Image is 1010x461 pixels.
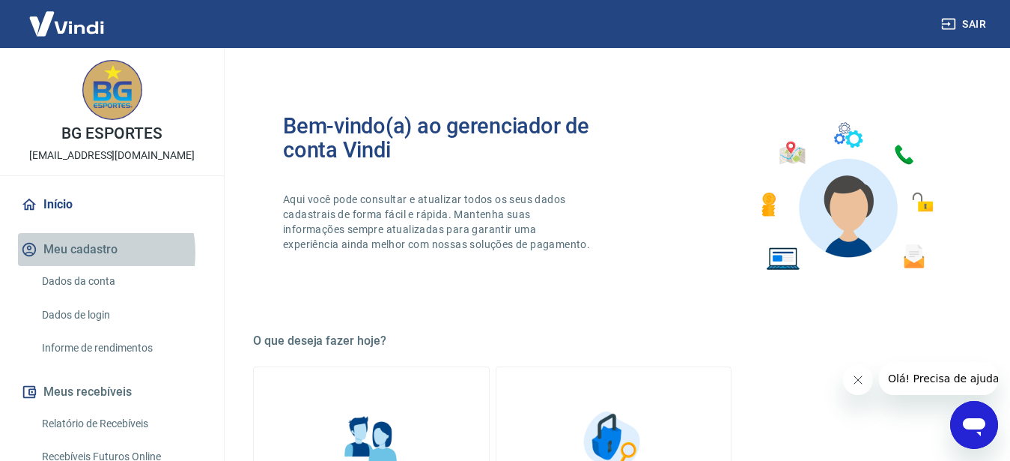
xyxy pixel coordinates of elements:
img: Imagem de um avatar masculino com diversos icones exemplificando as funcionalidades do gerenciado... [748,114,944,280]
img: Vindi [18,1,115,46]
a: Informe de rendimentos [36,333,206,364]
img: 93a386c7-5aba-46aa-82fd-af2a665240cb.jpeg [82,60,142,120]
h5: O que deseja fazer hoje? [253,334,974,349]
button: Meus recebíveis [18,376,206,409]
a: Dados da conta [36,266,206,297]
iframe: Botão para abrir a janela de mensagens [950,401,998,449]
span: Olá! Precisa de ajuda? [9,10,126,22]
a: Início [18,188,206,221]
p: BG ESPORTES [61,126,162,142]
iframe: Fechar mensagem [843,365,873,395]
p: Aqui você pode consultar e atualizar todos os seus dados cadastrais de forma fácil e rápida. Mant... [283,192,593,252]
button: Sair [938,10,992,38]
h2: Bem-vindo(a) ao gerenciador de conta Vindi [283,114,614,162]
a: Relatório de Recebíveis [36,409,206,439]
iframe: Mensagem da empresa [879,362,998,395]
button: Meu cadastro [18,233,206,266]
p: [EMAIL_ADDRESS][DOMAIN_NAME] [29,148,195,163]
a: Dados de login [36,300,206,331]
